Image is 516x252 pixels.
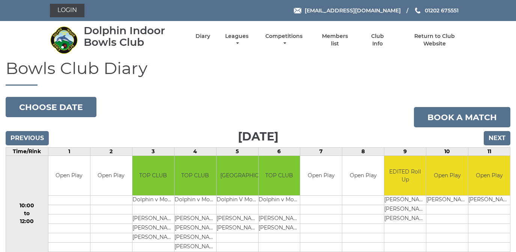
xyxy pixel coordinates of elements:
[403,33,466,47] a: Return to Club Website
[426,156,468,195] td: Open Play
[196,33,210,40] a: Diary
[132,148,174,156] td: 3
[132,195,174,205] td: Dolphin v Moonfleet B
[414,6,459,15] a: Phone us 01202 675551
[300,148,342,156] td: 7
[259,214,300,223] td: [PERSON_NAME]
[426,148,468,156] td: 10
[294,8,301,14] img: Email
[6,59,510,86] h1: Bowls Club Diary
[216,148,258,156] td: 5
[415,8,420,14] img: Phone us
[175,195,216,205] td: Dolphin v Moonfleet B
[175,156,216,195] td: TOP CLUB
[342,148,384,156] td: 8
[366,33,390,47] a: Club Info
[90,148,132,156] td: 2
[426,195,468,205] td: [PERSON_NAME]
[84,25,182,48] div: Dolphin Indoor Bowls Club
[175,223,216,233] td: [PERSON_NAME]
[50,4,84,17] a: Login
[132,156,174,195] td: TOP CLUB
[484,131,510,145] input: Next
[48,156,90,195] td: Open Play
[305,7,401,14] span: [EMAIL_ADDRESS][DOMAIN_NAME]
[342,156,384,195] td: Open Play
[259,195,300,205] td: Dolphin v Moonfleet B
[217,214,258,223] td: [PERSON_NAME]
[174,148,216,156] td: 4
[217,195,258,205] td: Dolphin V Moonfleet B
[414,107,510,127] a: Book a match
[175,233,216,242] td: [PERSON_NAME]
[50,26,78,54] img: Dolphin Indoor Bowls Club
[6,97,96,117] button: Choose date
[258,148,300,156] td: 6
[264,33,305,47] a: Competitions
[384,195,426,205] td: [PERSON_NAME]
[317,33,352,47] a: Members list
[425,7,459,14] span: 01202 675551
[217,223,258,233] td: [PERSON_NAME]
[384,148,426,156] td: 9
[468,195,510,205] td: [PERSON_NAME]
[259,156,300,195] td: TOP CLUB
[384,156,426,195] td: EDITED Roll Up
[90,156,132,195] td: Open Play
[132,223,174,233] td: [PERSON_NAME]
[132,233,174,242] td: [PERSON_NAME]
[223,33,250,47] a: Leagues
[384,205,426,214] td: [PERSON_NAME]
[300,156,342,195] td: Open Play
[175,242,216,252] td: [PERSON_NAME]
[217,156,258,195] td: [GEOGRAPHIC_DATA]
[175,214,216,223] td: [PERSON_NAME]
[132,214,174,223] td: [PERSON_NAME]
[294,6,401,15] a: Email [EMAIL_ADDRESS][DOMAIN_NAME]
[48,148,90,156] td: 1
[468,156,510,195] td: Open Play
[384,214,426,223] td: [PERSON_NAME]
[468,148,510,156] td: 11
[6,148,48,156] td: Time/Rink
[6,131,49,145] input: Previous
[259,223,300,233] td: [PERSON_NAME]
